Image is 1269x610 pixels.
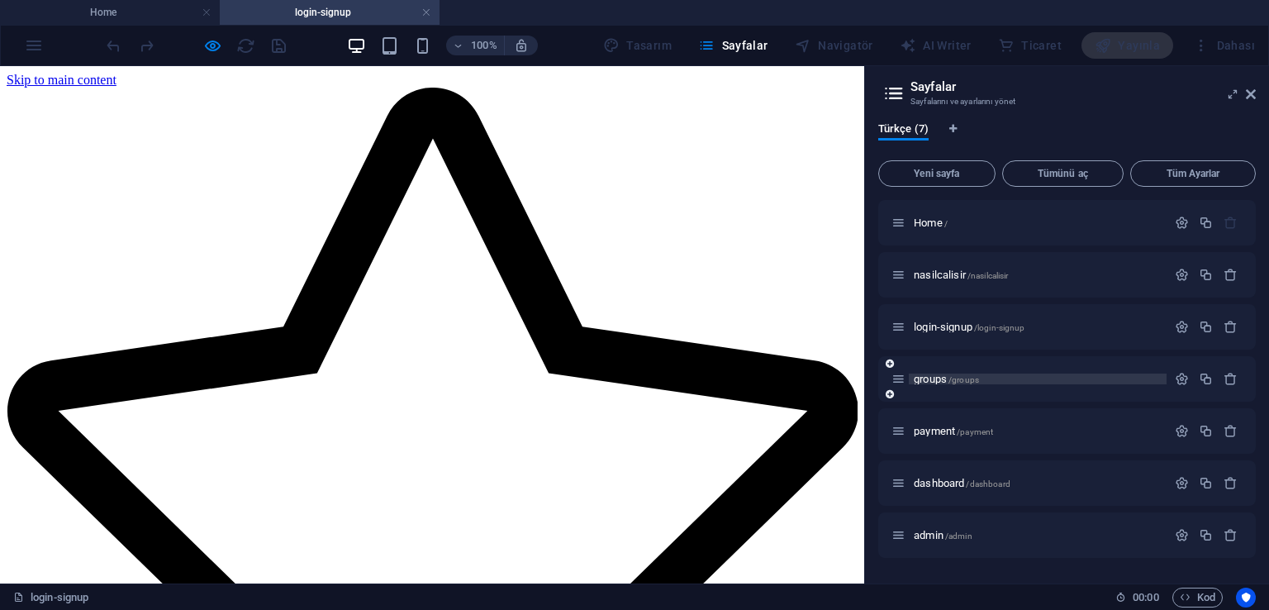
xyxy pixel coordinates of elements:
[966,479,1010,488] span: /dashboard
[1010,169,1117,179] span: Tümünü aç
[1172,588,1223,608] button: Kod
[914,477,1010,489] span: Sayfayı açmak için tıkla
[1180,588,1215,608] span: Kod
[1199,320,1213,334] div: Çoğalt
[909,478,1167,488] div: dashboard/dashboard
[1175,372,1189,386] div: Ayarlar
[1175,268,1189,282] div: Ayarlar
[1224,320,1238,334] div: Sil
[1002,160,1124,187] button: Tümünü aç
[878,119,929,142] span: Türkçe (7)
[944,219,948,228] span: /
[1130,160,1256,187] button: Tüm Ayarlar
[914,217,948,229] span: Sayfayı açmak için tıkla
[1133,588,1158,608] span: 00 00
[1175,424,1189,438] div: Ayarlar
[692,32,775,59] button: Sayfalar
[698,37,768,54] span: Sayfalar
[7,7,116,21] a: Skip to main content
[909,426,1167,436] div: payment/payment
[914,425,993,437] span: Sayfayı açmak için tıkla
[596,32,678,59] div: Tasarım (Ctrl+Alt+Y)
[220,3,440,21] h4: login-signup
[471,36,497,55] h6: 100%
[1224,268,1238,282] div: Sil
[1199,372,1213,386] div: Çoğalt
[1199,424,1213,438] div: Çoğalt
[909,269,1167,280] div: nasilcalisir/nasilcalisir
[1115,588,1159,608] h6: Oturum süresi
[886,169,988,179] span: Yeni sayfa
[446,36,505,55] button: 100%
[910,94,1223,109] h3: Sayfalarını ve ayarlarını yönet
[1175,320,1189,334] div: Ayarlar
[1224,216,1238,230] div: Başlangıç sayfası silinemez
[945,531,972,541] span: /admin
[1175,476,1189,490] div: Ayarlar
[878,122,1256,154] div: Dil Sekmeleri
[909,322,1167,332] div: login-signup/login-signup
[13,588,88,608] a: Seçimi iptal etmek için tıkla. Sayfaları açmak için çift tıkla
[1224,372,1238,386] div: Sil
[1199,476,1213,490] div: Çoğalt
[914,269,1008,281] span: Sayfayı açmak için tıkla
[1199,528,1213,542] div: Çoğalt
[1199,268,1213,282] div: Çoğalt
[910,79,1256,94] h2: Sayfalar
[1175,216,1189,230] div: Ayarlar
[514,38,529,53] i: Yeniden boyutlandırmada yakınlaştırma düzeyini seçilen cihaza uyacak şekilde otomatik olarak ayarla.
[948,375,979,384] span: /groups
[1199,216,1213,230] div: Çoğalt
[878,160,996,187] button: Yeni sayfa
[1138,169,1248,179] span: Tüm Ayarlar
[909,374,1167,384] div: groups/groups
[967,271,1009,280] span: /nasilcalisir
[914,529,972,541] span: Sayfayı açmak için tıkla
[1144,591,1147,603] span: :
[914,373,979,385] span: groups
[974,323,1025,332] span: /login-signup
[957,427,993,436] span: /payment
[914,321,1024,333] span: login-signup
[909,530,1167,541] div: admin/admin
[1175,528,1189,542] div: Ayarlar
[1224,476,1238,490] div: Sil
[1224,528,1238,542] div: Sil
[909,217,1167,228] div: Home/
[1224,424,1238,438] div: Sil
[1236,588,1256,608] button: Usercentrics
